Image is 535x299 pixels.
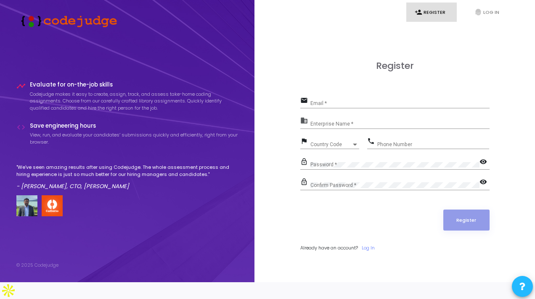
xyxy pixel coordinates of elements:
[42,195,63,216] img: company-logo
[300,116,310,126] mat-icon: business
[16,164,238,178] p: "We've seen amazing results after using Codejudge. The whole assessment process and hiring experi...
[30,81,238,88] h4: Evaluate for on-the-job skills
[377,142,489,147] input: Phone Number
[443,210,490,231] button: Register
[362,244,375,252] a: Log In
[310,100,490,106] input: Email
[16,182,129,190] em: - [PERSON_NAME], CTO, [PERSON_NAME]
[310,142,352,147] span: Country Code
[16,81,26,91] i: timeline
[300,60,490,71] h3: Register
[300,137,310,147] mat-icon: flag
[415,8,422,16] i: person_add
[466,3,516,22] a: fingerprintLog In
[16,195,37,216] img: user image
[300,244,358,251] span: Already have an account?
[310,121,490,127] input: Enterprise Name
[479,157,490,168] mat-icon: visibility
[474,8,482,16] i: fingerprint
[16,262,58,269] div: © 2025 Codejudge
[300,157,310,168] mat-icon: lock_outline
[30,91,238,112] p: Codejudge makes it easy to create, assign, track, and assess take-home coding assignments. Choose...
[406,3,457,22] a: person_addRegister
[16,123,26,132] i: code
[300,96,310,106] mat-icon: email
[479,178,490,188] mat-icon: visibility
[30,131,238,145] p: View, run, and evaluate your candidates’ submissions quickly and efficiently, right from your bro...
[367,137,377,147] mat-icon: phone
[30,123,238,129] h4: Save engineering hours
[300,178,310,188] mat-icon: lock_outline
